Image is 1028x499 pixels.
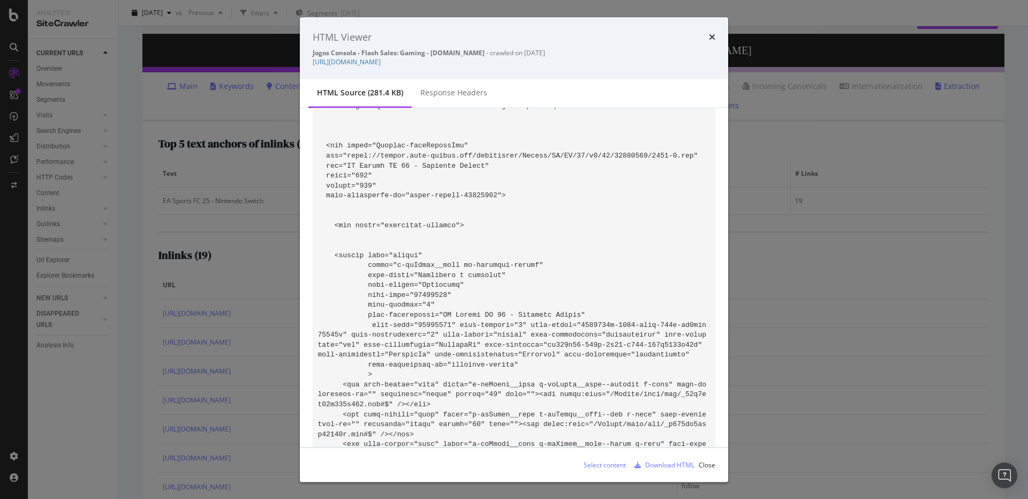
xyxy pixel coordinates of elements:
[300,17,728,482] div: modal
[699,456,715,473] button: Close
[420,87,487,98] div: Response Headers
[699,460,715,469] div: Close
[709,30,715,44] div: times
[317,87,403,98] div: HTML source (281.4 KB)
[313,30,372,44] div: HTML Viewer
[645,460,694,469] div: Download HTML
[313,48,715,57] div: - crawled on [DATE]
[313,48,485,57] strong: Jogos Consola - Flash Sales: Gaming - [DOMAIN_NAME]
[575,456,626,473] button: Select content
[992,463,1017,488] div: Open Intercom Messenger
[630,456,694,473] button: Download HTML
[313,57,381,66] a: [URL][DOMAIN_NAME]
[584,460,626,469] div: Select content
